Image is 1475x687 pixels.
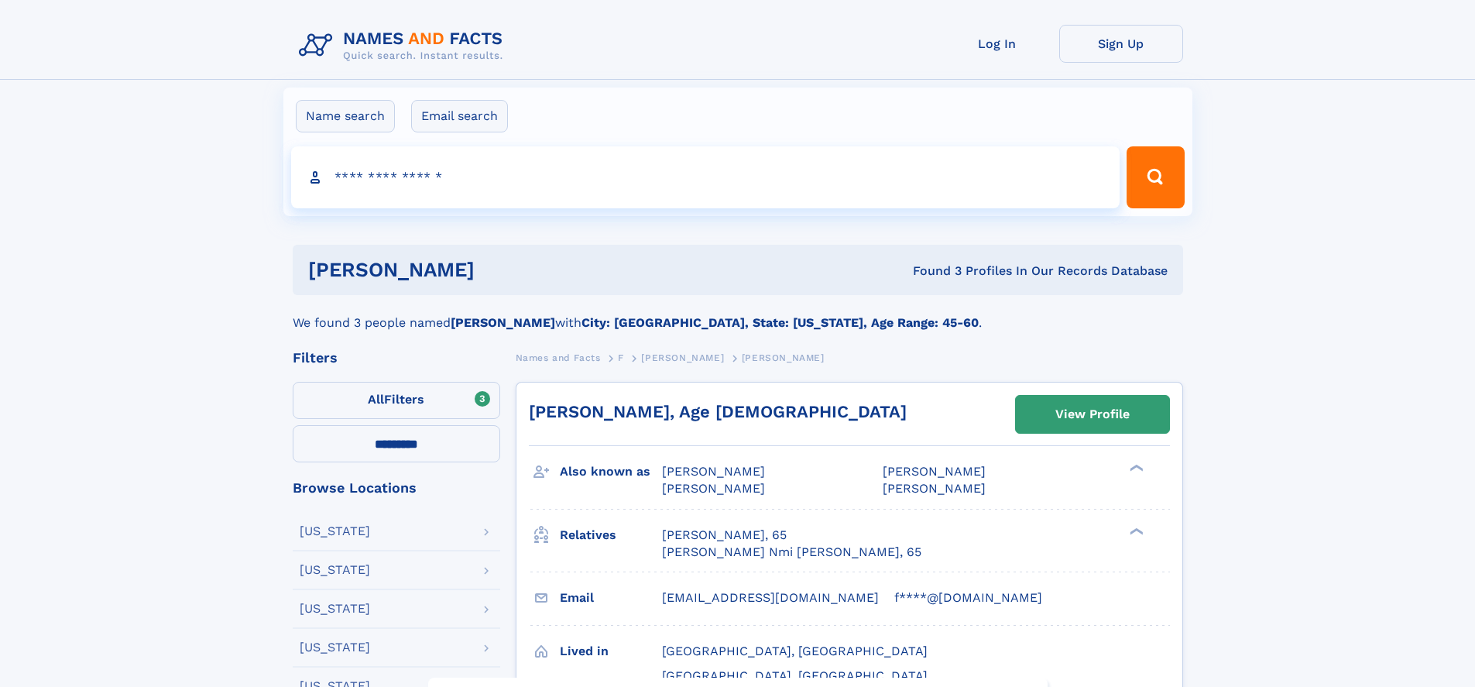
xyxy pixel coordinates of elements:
[451,315,555,330] b: [PERSON_NAME]
[1055,397,1130,432] div: View Profile
[662,544,921,561] a: [PERSON_NAME] Nmi [PERSON_NAME], 65
[560,638,662,665] h3: Lived in
[291,146,1120,208] input: search input
[662,644,928,658] span: [GEOGRAPHIC_DATA], [GEOGRAPHIC_DATA]
[516,348,601,367] a: Names and Facts
[1126,526,1144,536] div: ❯
[296,100,395,132] label: Name search
[1016,396,1169,433] a: View Profile
[662,527,787,544] a: [PERSON_NAME], 65
[618,352,624,363] span: F
[293,382,500,419] label: Filters
[883,464,986,479] span: [PERSON_NAME]
[662,668,928,683] span: [GEOGRAPHIC_DATA], [GEOGRAPHIC_DATA]
[293,295,1183,332] div: We found 3 people named with .
[883,481,986,496] span: [PERSON_NAME]
[662,590,879,605] span: [EMAIL_ADDRESS][DOMAIN_NAME]
[581,315,979,330] b: City: [GEOGRAPHIC_DATA], State: [US_STATE], Age Range: 45-60
[300,603,370,615] div: [US_STATE]
[618,348,624,367] a: F
[560,522,662,548] h3: Relatives
[300,641,370,654] div: [US_STATE]
[529,402,907,421] a: [PERSON_NAME], Age [DEMOGRAPHIC_DATA]
[293,481,500,495] div: Browse Locations
[560,585,662,611] h3: Email
[293,25,516,67] img: Logo Names and Facts
[1127,146,1184,208] button: Search Button
[662,481,765,496] span: [PERSON_NAME]
[641,352,724,363] span: [PERSON_NAME]
[368,392,384,407] span: All
[293,351,500,365] div: Filters
[560,459,662,485] h3: Also known as
[742,352,825,363] span: [PERSON_NAME]
[935,25,1059,63] a: Log In
[300,525,370,538] div: [US_STATE]
[308,260,694,280] h1: [PERSON_NAME]
[300,564,370,576] div: [US_STATE]
[1059,25,1183,63] a: Sign Up
[641,348,724,367] a: [PERSON_NAME]
[662,464,765,479] span: [PERSON_NAME]
[411,100,508,132] label: Email search
[1126,463,1144,473] div: ❯
[694,263,1168,280] div: Found 3 Profiles In Our Records Database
